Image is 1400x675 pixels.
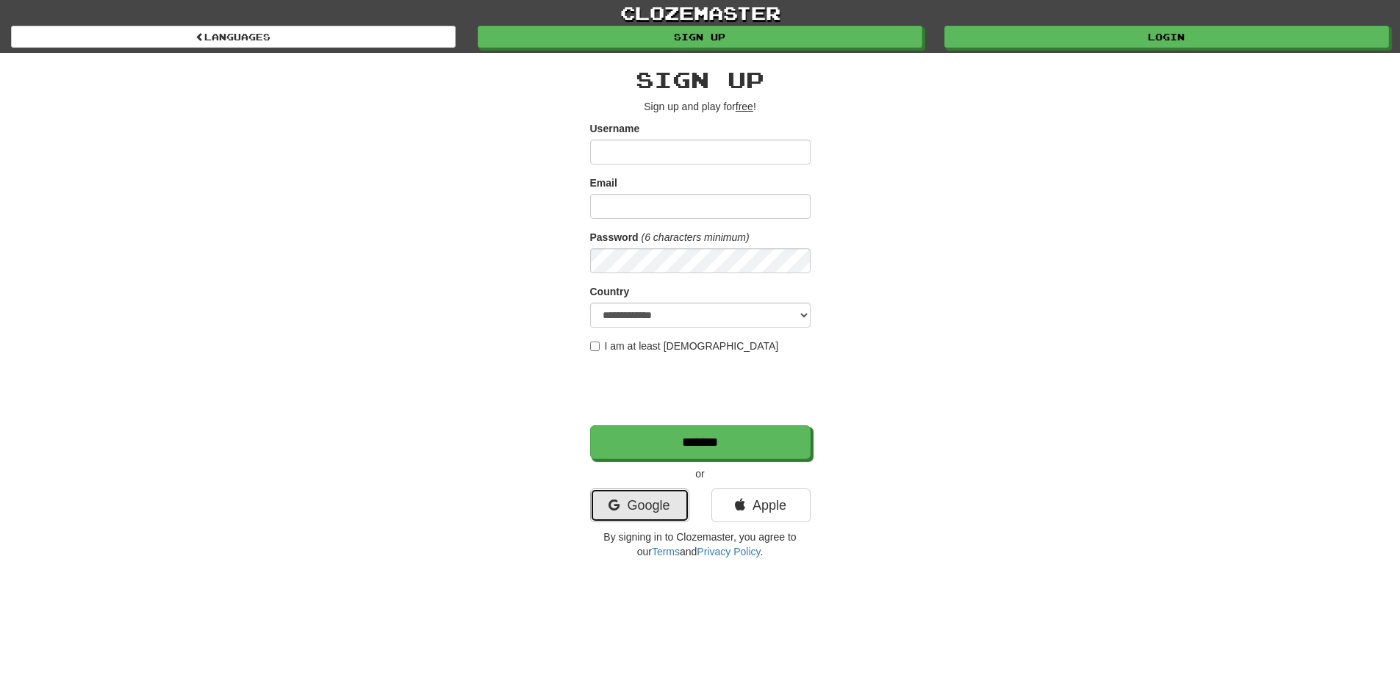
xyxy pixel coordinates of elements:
[590,342,600,351] input: I am at least [DEMOGRAPHIC_DATA]
[590,361,814,418] iframe: reCAPTCHA
[590,488,689,522] a: Google
[590,339,779,353] label: I am at least [DEMOGRAPHIC_DATA]
[711,488,811,522] a: Apple
[590,284,630,299] label: Country
[590,466,811,481] p: or
[590,530,811,559] p: By signing in to Clozemaster, you agree to our and .
[590,68,811,92] h2: Sign up
[590,99,811,114] p: Sign up and play for !
[944,26,1389,48] a: Login
[652,546,680,557] a: Terms
[11,26,456,48] a: Languages
[590,121,640,136] label: Username
[590,230,639,245] label: Password
[478,26,922,48] a: Sign up
[697,546,760,557] a: Privacy Policy
[736,101,753,112] u: free
[590,176,617,190] label: Email
[642,231,750,243] em: (6 characters minimum)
